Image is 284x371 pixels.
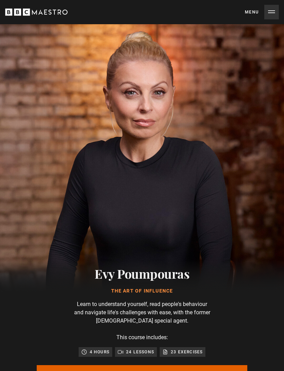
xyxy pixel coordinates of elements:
p: 23 exercises [171,349,203,355]
svg: BBC Maestro [5,7,68,17]
p: 24 lessons [126,349,154,355]
p: Learn to understand yourself, read people's behaviour and navigate life's challenges with ease, w... [73,300,211,325]
p: This course includes: [73,333,211,342]
p: 4 hours [90,349,109,355]
h1: The Art of Influence [37,288,247,295]
h2: Evy Poumpouras [37,265,247,282]
button: Toggle navigation [245,5,279,19]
